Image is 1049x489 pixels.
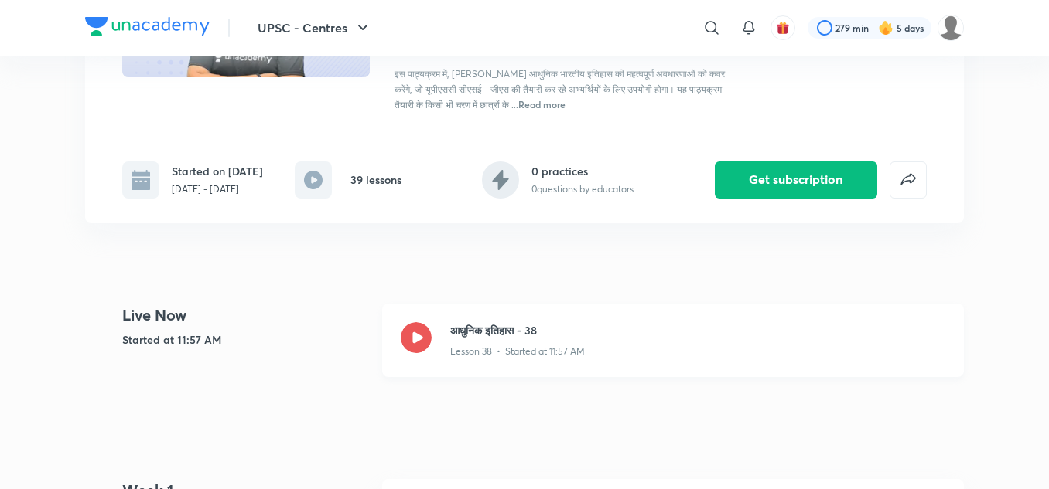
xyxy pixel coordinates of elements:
[248,12,381,43] button: UPSC - Centres
[450,345,585,358] p: Lesson 38 • Started at 11:57 AM
[771,15,795,40] button: avatar
[350,171,401,188] h6: 39 lessons
[85,17,210,39] a: Company Logo
[878,20,894,36] img: streak
[531,182,634,196] p: 0 questions by educators
[382,304,964,396] a: आधुनिक इतिहास - 38Lesson 38 • Started at 11:57 AM
[172,163,263,179] h6: Started on [DATE]
[518,98,566,110] span: Read more
[122,304,370,327] h4: Live Now
[531,163,634,179] h6: 0 practices
[938,15,964,41] img: amit tripathi
[890,161,927,199] button: false
[85,17,210,36] img: Company Logo
[450,322,945,338] h3: आधुनिक इतिहास - 38
[122,331,370,348] h5: Started at 11:57 AM
[395,68,725,110] span: इस पाठ्यक्रम में, [PERSON_NAME] आधुनिक भारतीय इतिहास की महत्वपूर्ण अवधारणाओं को कवर करेंगे, जो यू...
[172,182,263,196] p: [DATE] - [DATE]
[776,21,790,35] img: avatar
[715,161,877,199] button: Get subscription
